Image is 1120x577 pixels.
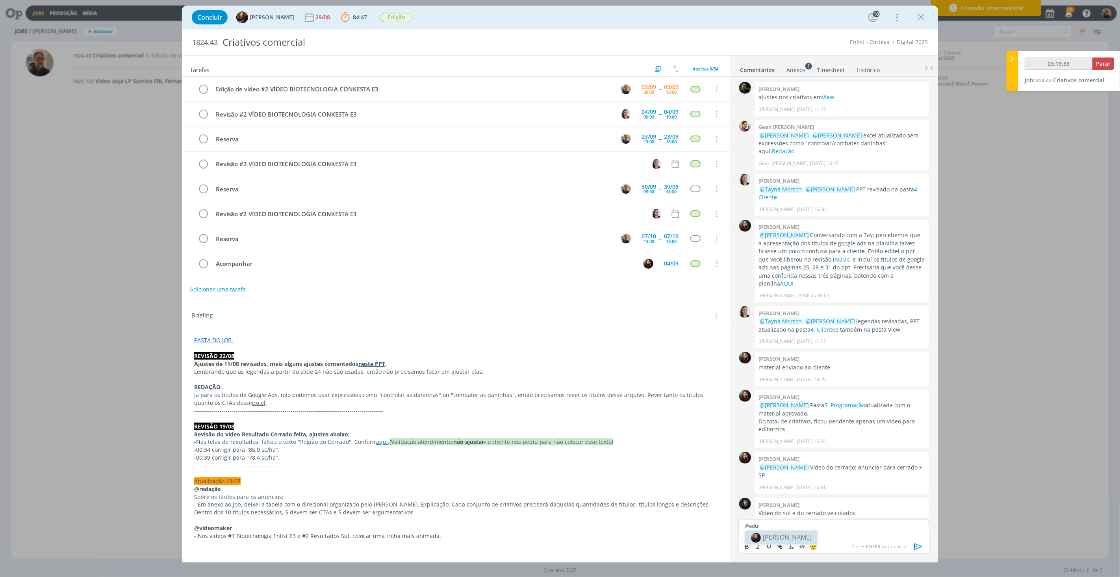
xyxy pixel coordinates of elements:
p: Do total de criativos, ficou pendente apenas um vídeo para editarmos. [759,417,925,434]
b: [PERSON_NAME] [759,310,800,317]
span: [DATE] 11:47 [797,106,826,113]
strong: Ajustes de 11/08 revisados, mais alguns ajustes comentados [194,360,358,367]
b: Gean [PERSON_NAME] [759,123,814,130]
img: E [739,452,751,464]
span: Criativos comercial [1053,76,1104,84]
b: [PERSON_NAME] [759,393,800,401]
p: ajustes nos criativos em [759,93,925,101]
span: Abertas 8/84 [693,66,718,72]
span: - Nos vídeos #1 Biotecnologia Enlist E3 e #2 Resultados Sul, colocar uma trilha mais animada. [194,532,441,540]
span: -- [659,236,661,241]
b: [PERSON_NAME] [759,455,800,462]
img: C [739,498,751,510]
button: R [620,183,632,195]
span: - o cliente nos pediu para não colocar esse texto) [484,438,613,445]
button: R [620,133,632,145]
span: @Tayná Morsch [760,317,802,325]
button: R [620,233,632,245]
div: Reserva [213,134,614,144]
button: C [651,208,662,220]
a: neste PPT [358,360,385,367]
div: 18:00 [666,239,677,243]
span: -- [659,186,661,191]
img: C [652,209,662,219]
strong: Revisão do vídeo Resultado Cerrado feita, ajustes abaixo: [194,430,350,438]
p: Sobre os títulos para os anúncios: [194,493,718,501]
div: 13:00 [643,239,654,243]
span: . [265,399,267,406]
span: 84:47 [353,13,367,21]
div: Revisão #2 VÍDEO BIOTECNOLOGIA CONKESTA E3 [213,209,644,219]
strong: @videomaker [194,524,232,532]
button: R [620,83,632,95]
button: Concluir [192,10,228,24]
b: [PERSON_NAME] [759,85,800,93]
span: [PERSON_NAME] [250,15,294,20]
p: legendas revisadas, PPT atualizado na pasta e também na pasta View. [759,317,925,334]
a: Job1824.43Criativos comercial [1025,76,1104,84]
div: Revisão #2 VÍDEO BIOTECNOLOGIA CONKESTA E3 [213,109,614,119]
div: Revisão #2 VÍDEO BIOTECNOLOGIA CONKESTA E3 [213,159,644,169]
div: Edição de vídeo #2 VÍDEO BIOTECNOLOGIA CONKESTA E3 [213,84,614,94]
p: [PERSON_NAME] [759,376,796,383]
button: C [651,158,662,170]
b: [PERSON_NAME] [759,223,800,230]
button: 10 [867,11,879,24]
img: E [643,259,653,269]
sup: 1 [805,63,812,69]
div: 04/09 [664,261,679,266]
span: Ctrl + ENTER [852,543,882,550]
a: Timesheet [817,63,845,74]
p: [PERSON_NAME] [759,338,796,345]
div: 30/09 [664,184,679,189]
div: 09:00 [643,90,654,94]
strong: REVISÃO 22/08 [194,352,234,360]
button: T[PERSON_NAME] [236,11,294,23]
a: Enlist - Corteva [850,38,890,46]
div: Reserva [213,234,614,244]
strong: . [385,360,387,367]
p: [PERSON_NAME] [759,206,796,213]
div: 09:00 [643,189,654,194]
p: Conversando com a Tay, percebemos que a apresentação dos títulos de google ads na planilha talvez... [759,231,925,288]
div: 18:00 [666,139,677,144]
b: [PERSON_NAME] [759,355,800,362]
button: 84:47 [339,11,369,24]
div: Reserva [213,184,614,194]
button: Parar [1092,58,1114,70]
span: @[PERSON_NAME] [806,317,855,325]
div: 04/09 [642,109,656,115]
button: E [642,258,654,269]
div: dialog [182,6,938,562]
img: T [236,11,248,23]
span: @Tayná Morsch [760,186,802,193]
div: 23/09 [664,134,679,139]
span: @[PERSON_NAME] [760,132,809,139]
button: Adicionar uma tarefa [189,282,246,297]
a: AQUI [835,256,848,263]
a: Digital 2025 [897,38,928,46]
a: excel [252,399,265,406]
div: 10:00 [666,115,677,119]
span: [DATE] 16:56 [797,206,826,213]
button: C [620,108,632,120]
span: para enviar [852,543,907,550]
a: aqui [376,438,388,445]
div: Acompanhar [213,259,636,269]
img: R [621,84,631,94]
strong: REVISÃO 19/08 [194,423,234,430]
div: 03/09 [664,84,679,90]
span: [DATE] 16:47 [810,160,839,167]
div: 07/10 [664,234,679,239]
span: [DATE] 15:55 [797,438,826,445]
a: PASTA DO JOB. [194,336,233,344]
span: @[PERSON_NAME] [760,464,809,471]
span: [PERSON_NAME] [763,533,812,542]
p: material enviado ao cliente [759,364,925,371]
img: R [621,134,631,144]
span: Briefing [191,311,213,321]
img: C [652,159,662,169]
p: -00:39 corrigir para "78,4 sc/ha". [194,454,718,462]
p: [PERSON_NAME] [759,292,796,299]
p: Pasta atualizada com o material aprovado. [759,401,925,417]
